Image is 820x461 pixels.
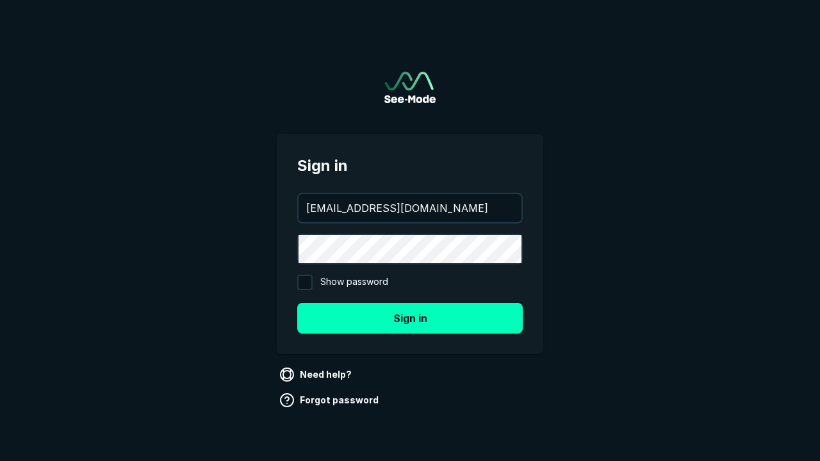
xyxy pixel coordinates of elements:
[297,154,523,177] span: Sign in
[299,194,521,222] input: your@email.com
[384,72,436,103] img: See-Mode Logo
[320,275,388,290] span: Show password
[297,303,523,334] button: Sign in
[277,364,357,385] a: Need help?
[384,72,436,103] a: Go to sign in
[277,390,384,410] a: Forgot password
